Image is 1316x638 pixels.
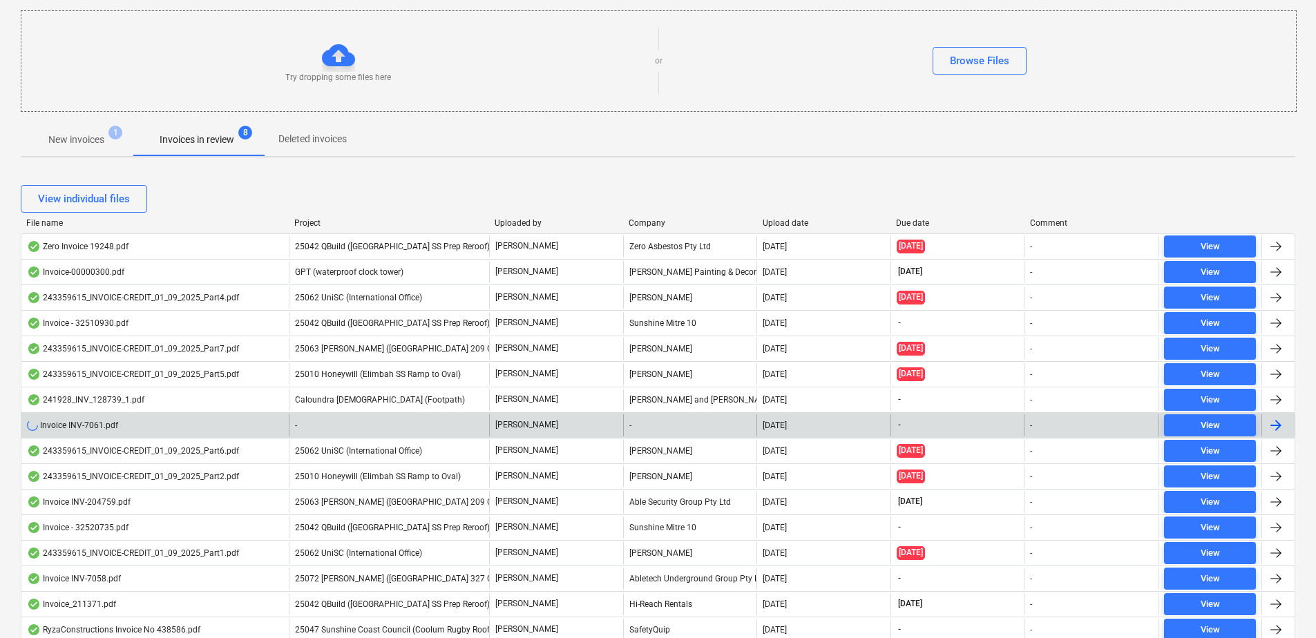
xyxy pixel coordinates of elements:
[763,395,787,405] div: [DATE]
[897,266,924,278] span: [DATE]
[1201,367,1220,383] div: View
[295,523,490,532] span: 25042 QBuild (Sunshine Beach SS Prep Reroof)
[623,261,757,283] div: [PERSON_NAME] Painting & Decorating
[623,568,757,590] div: Abletech Underground Group Pty Ltd
[623,414,757,436] div: -
[623,491,757,513] div: Able Security Group Pty Ltd
[897,623,902,635] span: -
[27,343,239,354] div: 243359615_INVOICE-CREDIT_01_09_2025_Part7.pdf
[27,420,118,431] div: Invoice INV-7061.pdf
[27,369,41,380] div: OCR finished
[27,267,124,278] div: Invoice-00000300.pdf
[27,445,239,456] div: 243359615_INVOICE-CREDIT_01_09_2025_Part6.pdf
[495,394,558,405] p: [PERSON_NAME]
[1201,290,1220,306] div: View
[623,235,757,258] div: Zero Asbestos Pty Ltd
[1030,625,1032,635] div: -
[1030,420,1032,430] div: -
[1030,318,1032,328] div: -
[495,368,558,380] p: [PERSON_NAME]
[1164,338,1256,360] button: View
[27,394,41,405] div: OCR finished
[27,343,41,354] div: OCR finished
[1164,363,1256,385] button: View
[27,420,38,431] div: OCR in progress
[763,293,787,302] div: [DATE]
[763,344,787,354] div: [DATE]
[27,548,41,559] div: OCR finished
[1201,316,1220,331] div: View
[27,292,41,303] div: OCR finished
[495,470,558,482] p: [PERSON_NAME]
[623,312,757,334] div: Sunshine Mitre 10
[27,369,239,380] div: 243359615_INVOICE-CREDIT_01_09_2025_Part5.pdf
[897,546,925,559] span: [DATE]
[1030,599,1032,609] div: -
[1201,418,1220,434] div: View
[763,548,787,558] div: [DATE]
[623,465,757,487] div: [PERSON_NAME]
[763,446,787,456] div: [DATE]
[495,291,558,303] p: [PERSON_NAME]
[27,599,116,610] div: Invoice_211371.pdf
[495,598,558,610] p: [PERSON_NAME]
[1201,520,1220,536] div: View
[763,369,787,379] div: [DATE]
[763,599,787,609] div: [DATE]
[1030,395,1032,405] div: -
[48,133,104,147] p: New invoices
[495,496,558,507] p: [PERSON_NAME]
[1030,574,1032,583] div: -
[1164,593,1256,615] button: View
[1164,235,1256,258] button: View
[763,574,787,583] div: [DATE]
[495,445,558,456] p: [PERSON_NAME]
[1201,571,1220,587] div: View
[27,599,41,610] div: OCR finished
[1030,369,1032,379] div: -
[623,593,757,615] div: Hi-Reach Rentals
[1247,572,1316,638] iframe: Chat Widget
[27,624,41,635] div: OCR finished
[495,572,558,584] p: [PERSON_NAME]
[27,573,121,584] div: Invoice INV-7058.pdf
[623,338,757,360] div: [PERSON_NAME]
[763,318,787,328] div: [DATE]
[1030,344,1032,354] div: -
[763,242,787,251] div: [DATE]
[1201,494,1220,510] div: View
[285,72,391,84] p: Try dropping some files here
[495,240,558,252] p: [PERSON_NAME]
[623,516,757,539] div: Sunshine Mitre 10
[295,344,512,354] span: 25063 Keyton (Chancellor Park 209 CAT 4)
[27,471,41,482] div: OCR finished
[278,132,347,146] p: Deleted invoices
[27,624,200,635] div: RyzaConstructions Invoice No 438586.pdf
[897,572,902,584] span: -
[933,47,1027,75] button: Browse Files
[495,623,558,635] p: [PERSON_NAME]
[897,470,925,483] span: [DATE]
[1164,542,1256,564] button: View
[295,369,461,379] span: 25010 Honeywill (Elimbah SS Ramp to Oval)
[897,496,924,507] span: [DATE]
[27,292,239,303] div: 243359615_INVOICE-CREDIT_01_09_2025_Part4.pdf
[897,342,925,355] span: [DATE]
[1201,392,1220,408] div: View
[1201,264,1220,280] div: View
[495,419,558,431] p: [PERSON_NAME]
[21,10,1297,112] div: Try dropping some files hereorBrowse Files
[1164,414,1256,436] button: View
[295,446,422,456] span: 25062 UniSC (International Office)
[1164,568,1256,590] button: View
[763,420,787,430] div: [DATE]
[623,542,757,564] div: [PERSON_NAME]
[27,241,128,252] div: Zero Invoice 19248.pdf
[623,440,757,462] div: [PERSON_NAME]
[495,218,618,228] div: Uploaded by
[26,218,283,228] div: File name
[27,318,128,329] div: Invoice - 32510930.pdf
[1201,443,1220,459] div: View
[1030,293,1032,302] div: -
